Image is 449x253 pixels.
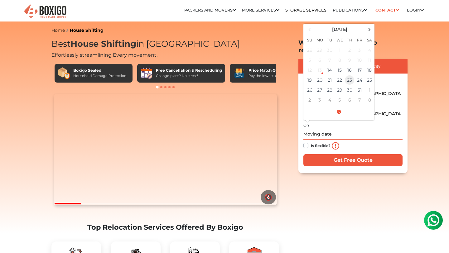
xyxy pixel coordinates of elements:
[261,190,276,204] button: 🔇
[365,25,374,34] span: Next Month
[58,67,70,79] img: Boxigo Sealed
[184,8,236,12] a: Packers and Movers
[51,27,65,33] a: Home
[51,52,157,58] span: Effortlessly streamlining Every movement.
[355,34,365,45] th: Fr
[407,8,424,12] a: Login
[73,73,126,79] div: Household Damage Protection
[73,68,126,73] div: Boxigo Sealed
[315,25,365,34] th: Select Month
[332,142,339,150] img: info
[335,34,345,45] th: We
[51,39,279,49] h1: Best in [GEOGRAPHIC_DATA]
[333,8,367,12] a: Publications
[365,34,374,45] th: Sa
[306,25,314,34] span: Previous Month
[233,67,245,79] img: Price Match Guarantee
[303,154,403,166] input: Get Free Quote
[51,223,279,232] h2: Top Relocation Services Offered By Boxigo
[285,8,326,12] a: Storage Services
[54,94,277,206] video: Your browser does not support the video tag.
[345,34,355,45] th: Th
[6,6,19,19] img: whatsapp-icon.svg
[249,73,296,79] div: Pay the lowest. Guaranteed!
[70,27,104,33] a: House Shifting
[311,142,331,148] label: Is flexible?
[70,39,136,49] span: House Shifting
[298,39,408,54] h2: Where are you going to relocate?
[140,67,153,79] img: Free Cancellation & Rescheduling
[156,73,222,79] div: Change plans? No stress!
[249,68,296,73] div: Price Match Guarantee
[315,34,325,45] th: Mo
[156,68,222,73] div: Free Cancellation & Rescheduling
[315,65,324,75] div: 13
[23,4,67,19] img: Boxigo
[305,109,373,115] a: Select Time
[373,5,401,15] a: Contact
[305,34,315,45] th: Su
[303,129,403,140] input: Moving date
[303,122,309,128] label: On
[325,34,335,45] th: Tu
[242,8,279,12] a: More services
